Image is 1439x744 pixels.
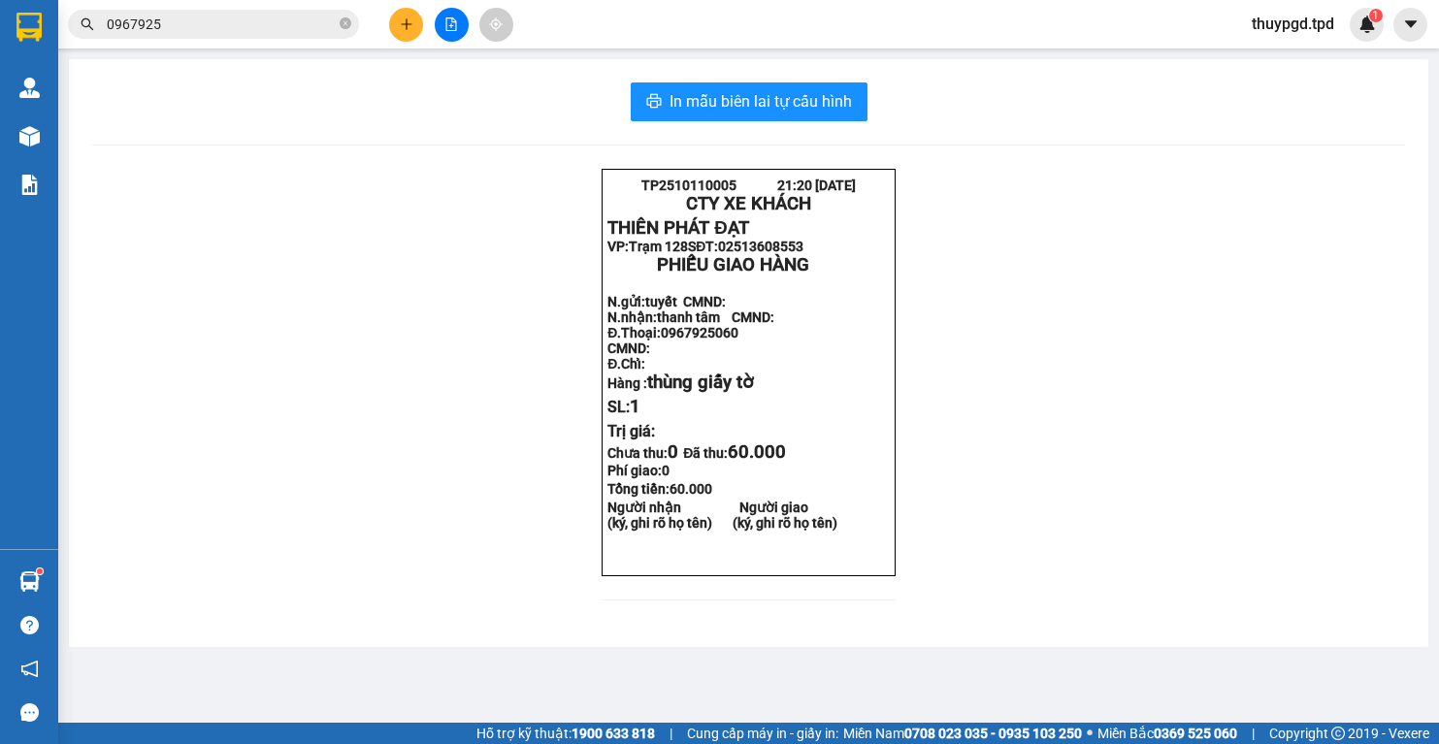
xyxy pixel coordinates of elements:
span: 02513608553 [718,239,803,254]
span: caret-down [1402,16,1420,33]
span: Tổng tiền: [607,481,712,497]
strong: N.gửi: [607,294,726,309]
span: | [1252,723,1255,744]
span: ⚪️ [1087,729,1093,737]
img: icon-new-feature [1358,16,1376,33]
strong: (ký, ghi rõ họ tên) (ký, ghi rõ họ tên) [607,515,837,531]
span: Hỗ trợ kỹ thuật: [476,723,655,744]
span: 1 [630,396,640,417]
strong: 0369 525 060 [1154,726,1237,741]
sup: 1 [1369,9,1383,22]
strong: CMND: [607,340,650,356]
span: question-circle [20,616,39,634]
img: logo-vxr [16,13,42,42]
span: close-circle [340,16,351,34]
span: | [670,723,672,744]
span: In mẫu biên lai tự cấu hình [670,89,852,113]
span: 0 [662,463,670,478]
span: message [20,703,39,722]
span: Miền Nam [843,723,1082,744]
span: tuyết CMND: [645,294,726,309]
span: Miền Bắc [1097,723,1237,744]
span: notification [20,660,39,678]
span: file-add [444,17,458,31]
span: Cung cấp máy in - giấy in: [687,723,838,744]
span: 0967925060 [661,325,738,340]
span: aim [489,17,503,31]
img: warehouse-icon [19,78,40,98]
span: SL: [607,398,640,416]
button: caret-down [1393,8,1427,42]
span: 60.000 [728,441,786,463]
strong: Đ.Chỉ: [607,356,645,372]
button: aim [479,8,513,42]
span: 1 [1372,9,1379,22]
strong: Phí giao: [607,463,670,478]
img: warehouse-icon [19,126,40,146]
span: thanh tâm CMND: [657,309,774,325]
strong: CTY XE KHÁCH [686,193,811,214]
strong: VP: SĐT: [607,239,803,254]
span: printer [646,93,662,112]
span: 60.000 [670,481,712,497]
button: file-add [435,8,469,42]
span: 21:20 [777,178,812,193]
span: thuypgd.tpd [1236,12,1350,36]
strong: Đ.Thoại: [607,325,738,340]
img: solution-icon [19,175,40,195]
span: Trị giá: [607,422,655,440]
span: thùng giấy tờ [647,372,754,393]
strong: Chưa thu: Đã thu: [607,445,786,461]
sup: 1 [37,568,43,574]
strong: Hàng : [607,375,754,391]
strong: Người nhận Người giao [607,500,808,515]
input: Tìm tên, số ĐT hoặc mã đơn [107,14,336,35]
strong: 1900 633 818 [572,726,655,741]
span: copyright [1331,727,1345,740]
span: plus [400,17,413,31]
button: printerIn mẫu biên lai tự cấu hình [631,82,867,121]
span: close-circle [340,17,351,29]
strong: 0708 023 035 - 0935 103 250 [904,726,1082,741]
span: Trạm 128 [629,239,688,254]
strong: THIÊN PHÁT ĐẠT [607,217,748,239]
span: 0 [668,441,678,463]
button: plus [389,8,423,42]
span: [DATE] [815,178,856,193]
span: TP2510110005 [641,178,736,193]
span: search [81,17,94,31]
img: warehouse-icon [19,571,40,592]
strong: N.nhận: [607,309,774,325]
span: PHIẾU GIAO HÀNG [657,254,809,275]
